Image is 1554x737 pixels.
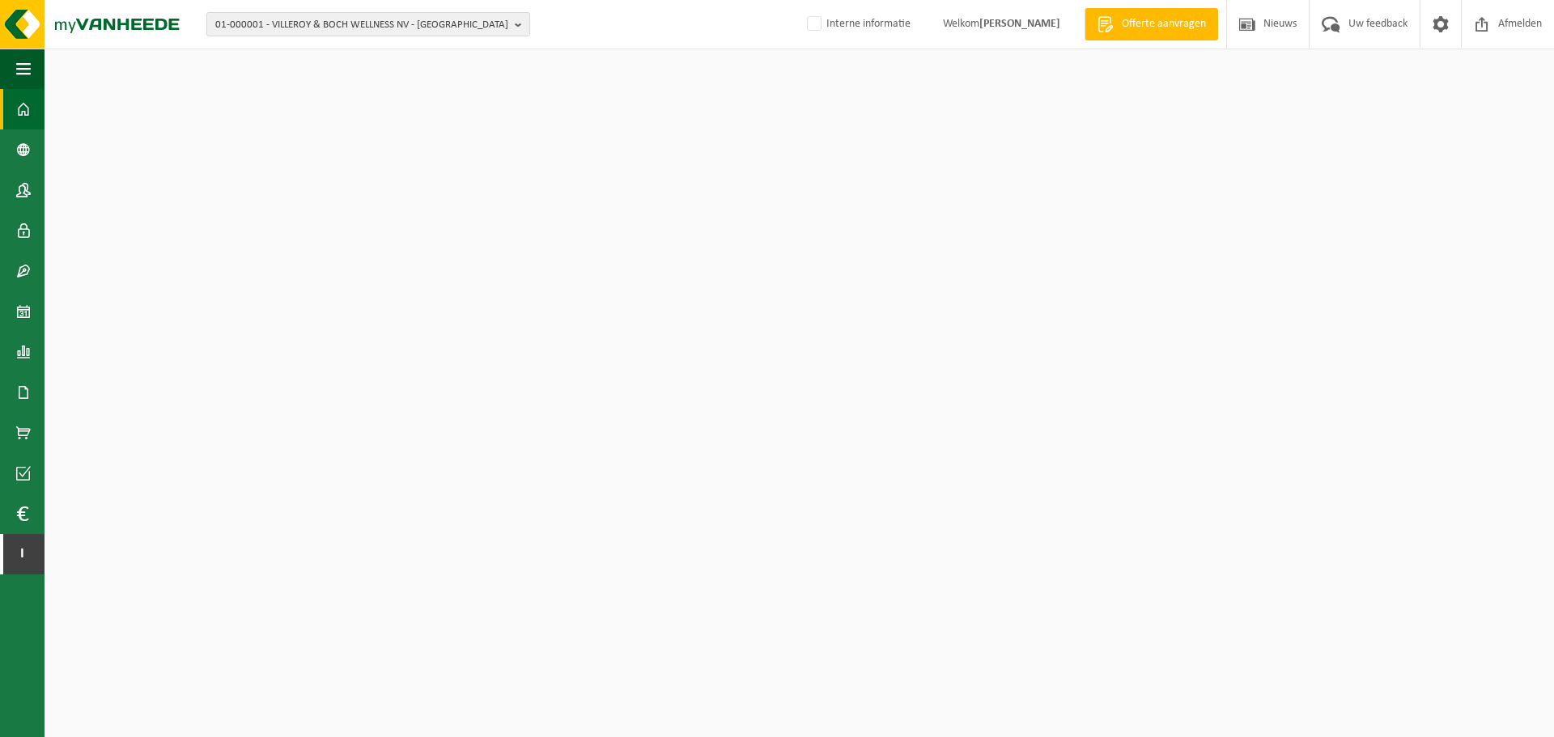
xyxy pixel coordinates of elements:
strong: [PERSON_NAME] [979,18,1060,30]
span: I [16,534,28,574]
button: 01-000001 - VILLEROY & BOCH WELLNESS NV - [GEOGRAPHIC_DATA] [206,12,530,36]
span: Offerte aanvragen [1118,16,1210,32]
span: 01-000001 - VILLEROY & BOCH WELLNESS NV - [GEOGRAPHIC_DATA] [215,13,508,37]
a: Offerte aanvragen [1085,8,1218,40]
label: Interne informatie [804,12,911,36]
